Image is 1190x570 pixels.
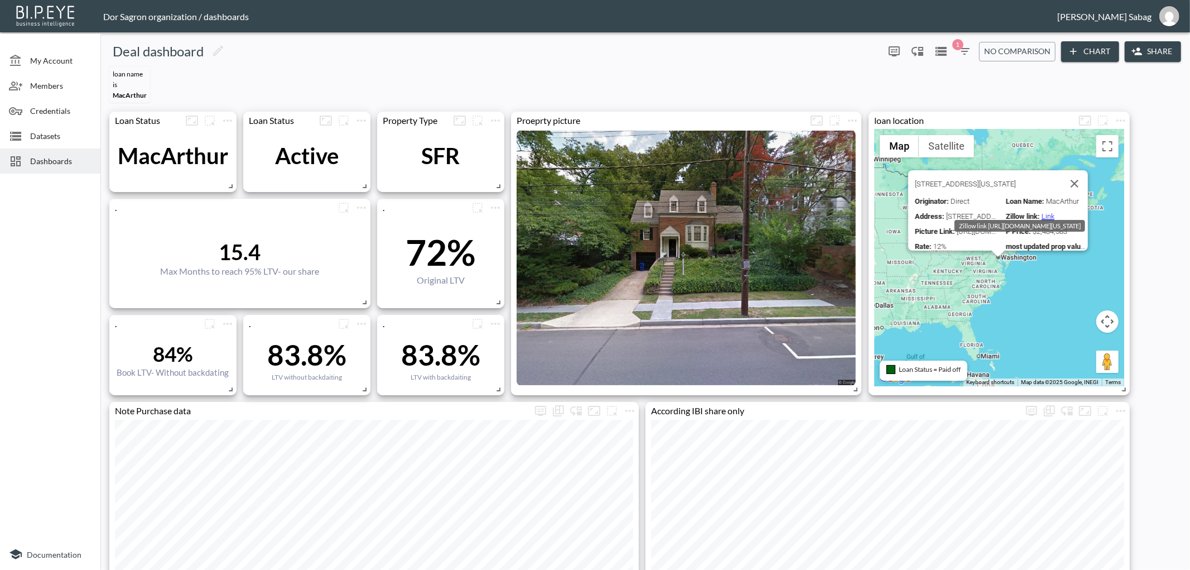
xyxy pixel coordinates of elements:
div: most updated prop value 3000000 [1006,242,1088,251]
span: Attach chart to a group [826,114,844,124]
strong: P Price : [1006,227,1031,236]
div: According IBI share only [645,405,1023,416]
span: Attach chart to a group [335,201,353,212]
button: more [1112,402,1130,420]
span: Chart settings [844,112,861,130]
div: Dor Sagron organization / dashboards [103,11,1057,22]
strong: Picture Link : [915,227,955,236]
span: Datasets [30,130,91,142]
div: Enable/disable chart dragging [909,42,927,60]
button: more [219,112,237,130]
div: Book LTV- Without backdating [117,367,229,377]
span: Chart settings [219,112,237,130]
button: Toggle fullscreen view [1096,135,1119,157]
div: Show chart as table [550,402,567,420]
strong: Rate : [915,242,932,251]
div: Enable/disable chart dragging [1058,402,1076,420]
div: 83.8% [267,338,346,372]
div: . [109,318,201,329]
strong: Originator : [915,197,949,205]
button: michaelsa@ibi.co.il [1152,3,1187,30]
a: Open this area in Google Maps (opens a new window) [877,372,914,386]
div: Max Months to reach 95% LTV- our share [161,266,320,276]
button: Show street map [880,135,919,157]
div: Loan Status [109,115,183,126]
img: 3d19f44226f6472a8aa92d5fe46ffa62 [1159,6,1179,26]
button: Fullscreen [585,402,603,420]
div: Show chart as table [1040,402,1058,420]
button: Close [1061,170,1088,197]
span: Chart settings [486,199,504,217]
button: more [335,199,353,217]
button: more [335,315,353,333]
button: Datasets [932,42,950,60]
button: Fullscreen [1076,402,1094,420]
div: Loan Name [113,70,147,78]
button: more [885,42,903,60]
span: Chart settings [353,199,370,217]
div: Enable/disable chart dragging [567,402,585,420]
button: more [486,199,504,217]
span: Members [30,80,91,92]
span: Attach chart to a group [469,114,486,124]
div: 83.8% [401,338,480,372]
span: Attach chart to a group [1094,114,1112,124]
div: Zillow link [URL][DOMAIN_NAME][US_STATE] [955,220,1085,232]
div: Original LTV [406,275,476,285]
button: Fullscreen [183,112,201,130]
span: Display settings [1023,402,1040,420]
div: 84% [117,341,229,366]
button: No comparison [979,42,1056,61]
a: Documentation [9,548,91,561]
strong: Address : [915,212,945,221]
button: more [219,315,237,333]
div: SFR [422,142,460,169]
div: 72% [406,231,476,274]
span: Chart settings [1112,112,1130,130]
span: No comparison [984,45,1051,59]
span: Documentation [27,550,81,559]
div: P Price 2484583 [1006,227,1088,236]
span: Dashboards [30,155,91,167]
div: Originator Direct [915,197,997,205]
div: [PERSON_NAME] Sabag [1057,11,1152,22]
button: Map camera controls [1096,310,1119,333]
span: Loan Status = Paid off [899,365,961,373]
div: Property Type [377,115,451,126]
button: more [469,199,486,217]
button: Drag Pegman onto the map to open Street View [1096,351,1119,373]
span: MacArthur [113,91,147,99]
span: 1 [952,39,963,50]
strong: Loan Name : [1006,197,1044,205]
span: Attach chart to a group [603,404,621,415]
button: more [532,402,550,420]
button: more [486,112,504,130]
span: [STREET_ADDRESS][US_STATE] [915,180,1016,188]
div: Picture Link https://maps.googleapis.com/maps/api/streetview?location=5631+Macarthur+Blvd+NW%2C+W... [915,227,997,236]
button: Chart [1061,41,1119,62]
div: LTV without backdaiting [267,373,346,381]
button: more [844,112,861,130]
span: Chart settings [486,112,504,130]
button: more [826,112,844,130]
div: Note Purchase data [109,405,532,416]
button: more [1112,112,1130,130]
button: more [353,199,370,217]
button: Show satellite imagery [919,135,974,157]
h5: Deal dashboard [113,42,204,60]
div: . [109,202,335,213]
div: 15.4 [161,239,320,265]
button: Keyboard shortcuts [966,379,1014,386]
span: Attach chart to a group [201,114,219,124]
img: bipeye-logo [14,3,78,28]
div: IS [113,80,147,89]
span: Attach chart to a group [1094,404,1112,415]
button: more [469,112,486,130]
div: Active [275,142,339,169]
button: more [353,112,370,130]
span: Display settings [532,402,550,420]
svg: Edit [211,44,225,58]
div: LTV with backdaiting [401,373,480,381]
div: Loan Name MacArthur [1006,197,1088,205]
div: . [377,318,469,329]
